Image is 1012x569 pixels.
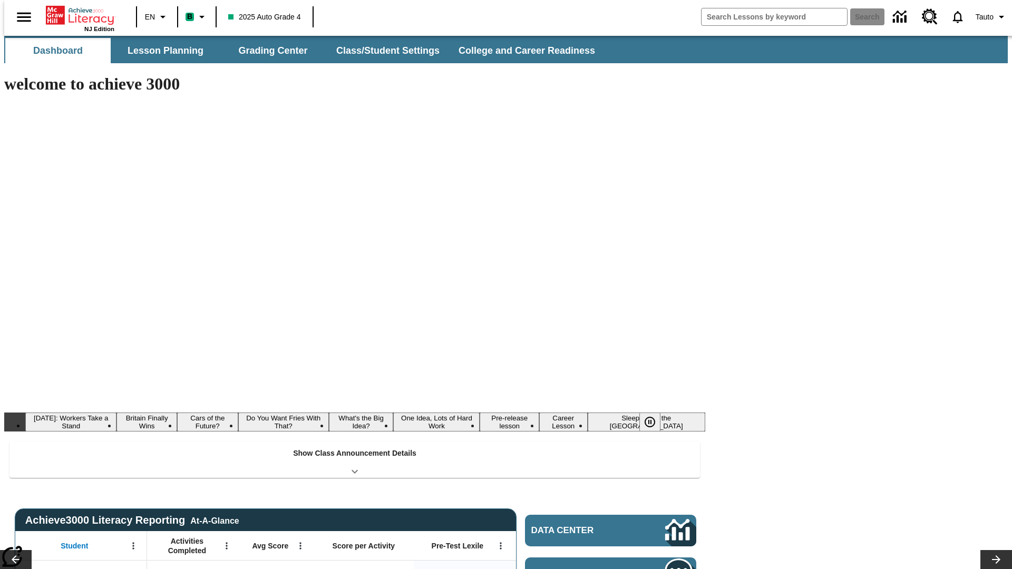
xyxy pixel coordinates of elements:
a: Data Center [525,515,696,546]
span: B [187,10,192,23]
button: Slide 9 Sleepless in the Animal Kingdom [588,413,705,431]
button: Dashboard [5,38,111,63]
span: EN [145,12,155,23]
input: search field [702,8,847,25]
a: Notifications [944,3,971,31]
button: Slide 6 One Idea, Lots of Hard Work [393,413,480,431]
span: 2025 Auto Grade 4 [228,12,301,23]
div: Show Class Announcement Details [9,442,700,478]
button: Lesson Planning [113,38,218,63]
button: Open Menu [293,538,308,554]
div: At-A-Glance [190,514,239,526]
button: Slide 1 Labor Day: Workers Take a Stand [25,413,116,431]
span: Student [61,541,88,551]
span: Avg Score [252,541,288,551]
button: Slide 4 Do You Want Fries With That? [238,413,329,431]
button: Open Menu [125,538,141,554]
button: Pause [639,413,660,431]
h1: welcome to achieve 3000 [4,74,705,94]
button: Class/Student Settings [328,38,448,63]
button: Slide 3 Cars of the Future? [177,413,238,431]
span: Achieve3000 Literacy Reporting [25,514,239,526]
button: Language: EN, Select a language [140,7,174,26]
span: Pre-Test Lexile [432,541,484,551]
span: Tauto [976,12,994,23]
div: SubNavbar [4,36,1008,63]
div: SubNavbar [4,38,605,63]
button: Open Menu [493,538,509,554]
button: Open side menu [8,2,40,33]
a: Data Center [887,3,916,32]
button: Boost Class color is mint green. Change class color [181,7,212,26]
span: Activities Completed [152,536,222,555]
button: Slide 5 What's the Big Idea? [329,413,394,431]
div: Home [46,4,114,32]
span: Data Center [531,525,630,536]
div: Pause [639,413,671,431]
button: College and Career Readiness [450,38,604,63]
button: Profile/Settings [971,7,1012,26]
span: Score per Activity [333,541,395,551]
button: Lesson carousel, Next [980,550,1012,569]
button: Slide 8 Career Lesson [539,413,588,431]
button: Slide 7 Pre-release lesson [480,413,539,431]
span: NJ Edition [84,26,114,32]
p: Show Class Announcement Details [293,448,416,459]
button: Slide 2 Britain Finally Wins [116,413,177,431]
button: Open Menu [219,538,235,554]
a: Home [46,5,114,26]
a: Resource Center, Will open in new tab [916,3,944,31]
button: Grading Center [220,38,326,63]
